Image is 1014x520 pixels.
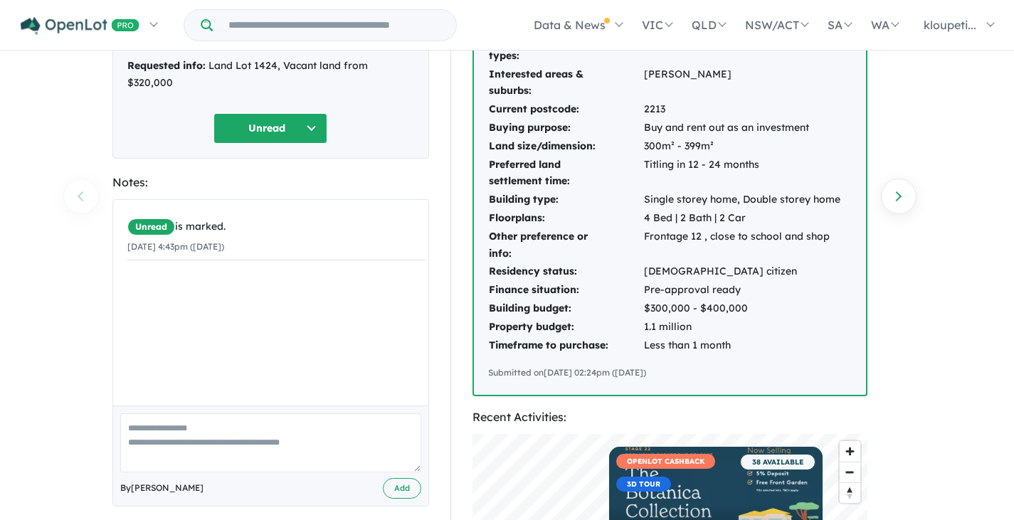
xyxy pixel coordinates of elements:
div: is marked. [127,218,425,235]
td: 4 Bed | 2 Bath | 2 Car [643,209,841,228]
span: By [PERSON_NAME] [120,481,204,495]
td: Less than 1 month [643,336,841,355]
td: Finance situation: [488,281,643,299]
td: $300,000 - $400,000 [643,299,841,318]
td: Building budget: [488,299,643,318]
div: Land Lot 1424, Vacant land from $320,000 [127,58,414,92]
td: Buying purpose: [488,119,643,137]
td: Property budget: [488,318,643,336]
td: Floorplans: [488,209,643,228]
strong: Requested info: [127,59,206,72]
td: Current postcode: [488,100,643,119]
td: 2213 [643,100,841,119]
span: Unread [127,218,175,235]
span: Reset bearing to north [840,483,860,503]
img: Openlot PRO Logo White [21,17,139,35]
td: Preferred land settlement time: [488,156,643,191]
button: Add [383,478,421,499]
input: Try estate name, suburb, builder or developer [216,10,453,41]
button: Zoom out [840,462,860,482]
td: Pre-approval ready [643,281,841,299]
button: Zoom in [840,441,860,462]
small: [DATE] 4:43pm ([DATE]) [127,241,224,252]
td: Buy and rent out as an investment [643,119,841,137]
button: Unread [213,113,327,144]
td: 1.1 million [643,318,841,336]
td: Frontage 12 , close to school and shop [643,228,841,263]
td: [DEMOGRAPHIC_DATA] citizen [643,262,841,281]
span: Zoom out [840,462,860,482]
td: Other preference or info: [488,228,643,263]
td: 300m² - 399m² [643,137,841,156]
td: Residency status: [488,262,643,281]
td: Single storey home, Double storey home [643,191,841,209]
span: OPENLOT CASHBACK [616,454,715,469]
span: kloupeti... [924,18,976,32]
td: Interested areas & suburbs: [488,65,643,101]
td: Timeframe to purchase: [488,336,643,355]
button: Reset bearing to north [840,482,860,503]
div: Notes: [112,173,429,192]
td: Land size/dimension: [488,137,643,156]
span: 38 AVAILABLE [740,454,815,470]
td: Titling in 12 - 24 months [643,156,841,191]
div: Recent Activities: [472,408,867,427]
span: 3D TOUR [616,477,671,492]
div: Submitted on [DATE] 02:24pm ([DATE]) [488,366,852,380]
td: Building type: [488,191,643,209]
td: [PERSON_NAME] [643,65,841,101]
